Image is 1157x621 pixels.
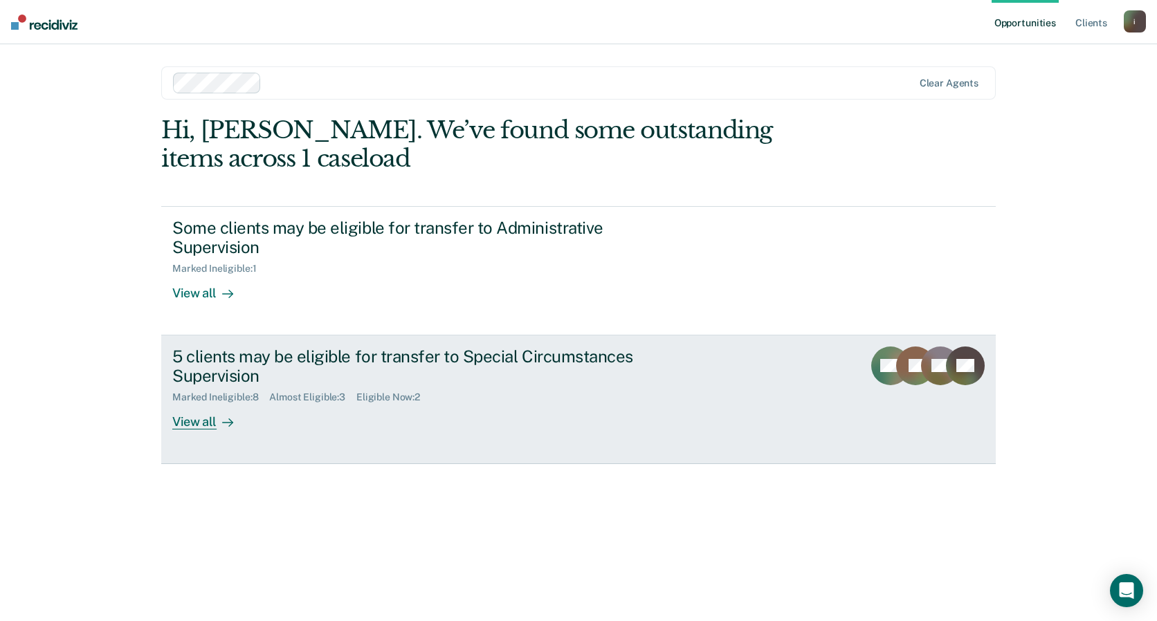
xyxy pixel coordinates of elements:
a: 5 clients may be eligible for transfer to Special Circumstances SupervisionMarked Ineligible:8Alm... [161,335,996,464]
div: Marked Ineligible : 1 [172,263,267,275]
img: Recidiviz [11,15,78,30]
div: Open Intercom Messenger [1110,574,1143,607]
div: Marked Ineligible : 8 [172,391,269,403]
div: Clear agents [920,77,978,89]
div: Almost Eligible : 3 [269,391,356,403]
div: Eligible Now : 2 [356,391,431,403]
div: 5 clients may be eligible for transfer to Special Circumstances Supervision [172,346,658,387]
div: Hi, [PERSON_NAME]. We’ve found some outstanding items across 1 caseload [161,116,829,173]
div: View all [172,403,250,430]
button: i [1124,10,1146,33]
a: Some clients may be eligible for transfer to Administrative SupervisionMarked Ineligible:1View all [161,206,996,335]
div: Some clients may be eligible for transfer to Administrative Supervision [172,218,658,258]
div: View all [172,275,250,302]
